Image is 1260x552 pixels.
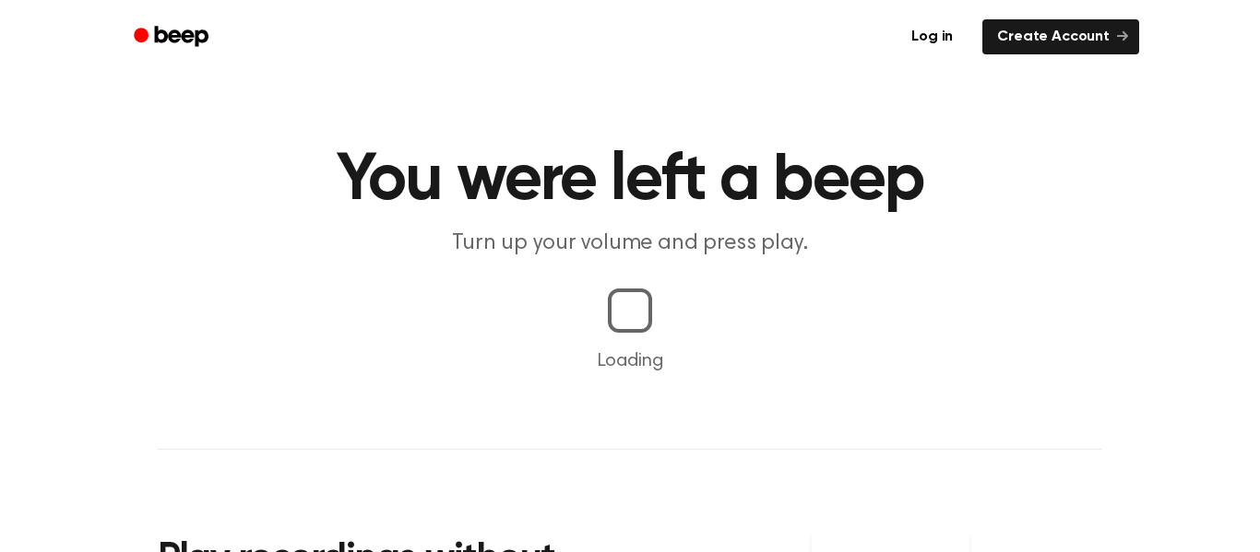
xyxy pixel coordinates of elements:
[276,229,984,259] p: Turn up your volume and press play.
[982,19,1139,54] a: Create Account
[22,347,1238,375] p: Loading
[121,19,225,55] a: Beep
[158,147,1102,214] h1: You were left a beep
[893,16,971,58] a: Log in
